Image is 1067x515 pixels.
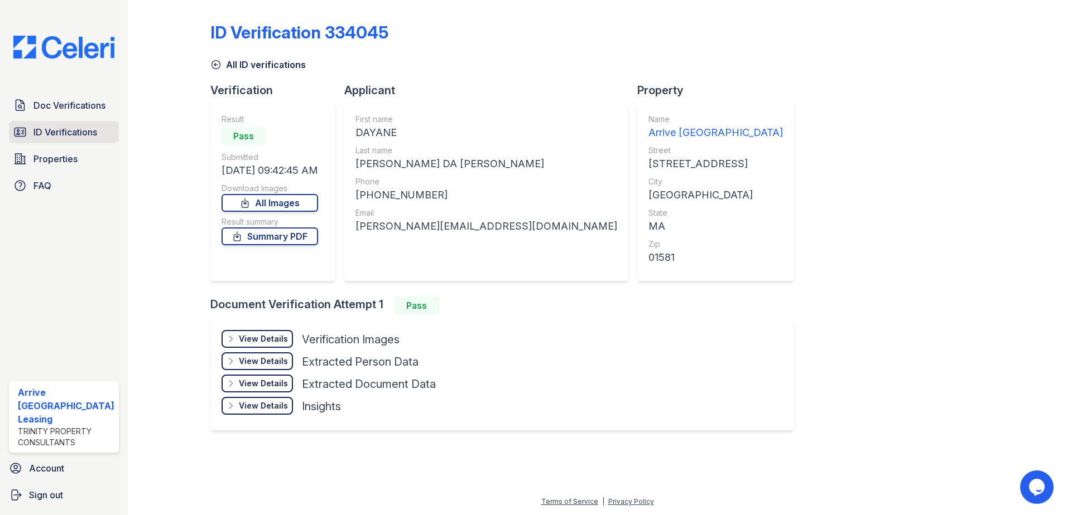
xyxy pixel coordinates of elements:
div: Applicant [344,82,637,98]
div: View Details [239,378,288,389]
div: View Details [239,356,288,367]
div: Submitted [222,152,318,163]
div: Extracted Document Data [302,376,436,392]
span: Account [29,461,64,475]
div: Extracted Person Data [302,354,419,370]
div: Pass [395,297,439,314]
div: [GEOGRAPHIC_DATA] [648,187,783,203]
div: City [648,176,783,187]
a: Account [4,457,123,479]
div: Insights [302,399,341,414]
div: View Details [239,400,288,411]
div: ID Verification 334045 [210,22,388,42]
a: Sign out [4,484,123,506]
div: Arrive [GEOGRAPHIC_DATA] Leasing [18,386,114,426]
div: First name [355,114,617,125]
span: Properties [33,152,78,166]
div: Pass [222,127,266,145]
span: Sign out [29,488,63,502]
div: MA [648,218,783,234]
span: FAQ [33,179,51,192]
div: Arrive [GEOGRAPHIC_DATA] [648,125,783,140]
a: Summary PDF [222,227,318,245]
a: Privacy Policy [608,497,654,506]
div: Street [648,145,783,156]
div: Verification Images [302,332,400,347]
div: [PERSON_NAME][EMAIL_ADDRESS][DOMAIN_NAME] [355,218,617,234]
iframe: chat widget [1020,470,1056,504]
div: [PERSON_NAME] DA [PERSON_NAME] [355,156,617,172]
div: Name [648,114,783,125]
span: Doc Verifications [33,99,105,112]
div: Trinity Property Consultants [18,426,114,448]
a: Properties [9,148,119,170]
div: View Details [239,333,288,344]
div: Document Verification Attempt 1 [210,297,803,314]
a: Name Arrive [GEOGRAPHIC_DATA] [648,114,783,140]
div: Last name [355,145,617,156]
div: Download Images [222,183,318,194]
div: Result summary [222,216,318,227]
div: State [648,207,783,218]
div: Result [222,114,318,125]
img: CE_Logo_Blue-a8612792a0a2168367f1c8372b55b34899dd931a85d93a1a3d3e32e68fde9ad4.png [4,36,123,59]
div: Zip [648,239,783,250]
div: [DATE] 09:42:45 AM [222,163,318,178]
div: Verification [210,82,344,98]
a: All ID verifications [210,58,306,71]
div: Email [355,207,617,218]
div: 01581 [648,250,783,265]
a: All Images [222,194,318,212]
div: [STREET_ADDRESS] [648,156,783,172]
a: FAQ [9,174,119,197]
a: ID Verifications [9,121,119,143]
a: Doc Verifications [9,94,119,116]
span: ID Verifications [33,125,97,139]
div: DAYANE [355,125,617,140]
div: Property [637,82,803,98]
div: Phone [355,176,617,187]
a: Terms of Service [541,497,598,506]
div: [PHONE_NUMBER] [355,187,617,203]
div: | [602,497,604,506]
